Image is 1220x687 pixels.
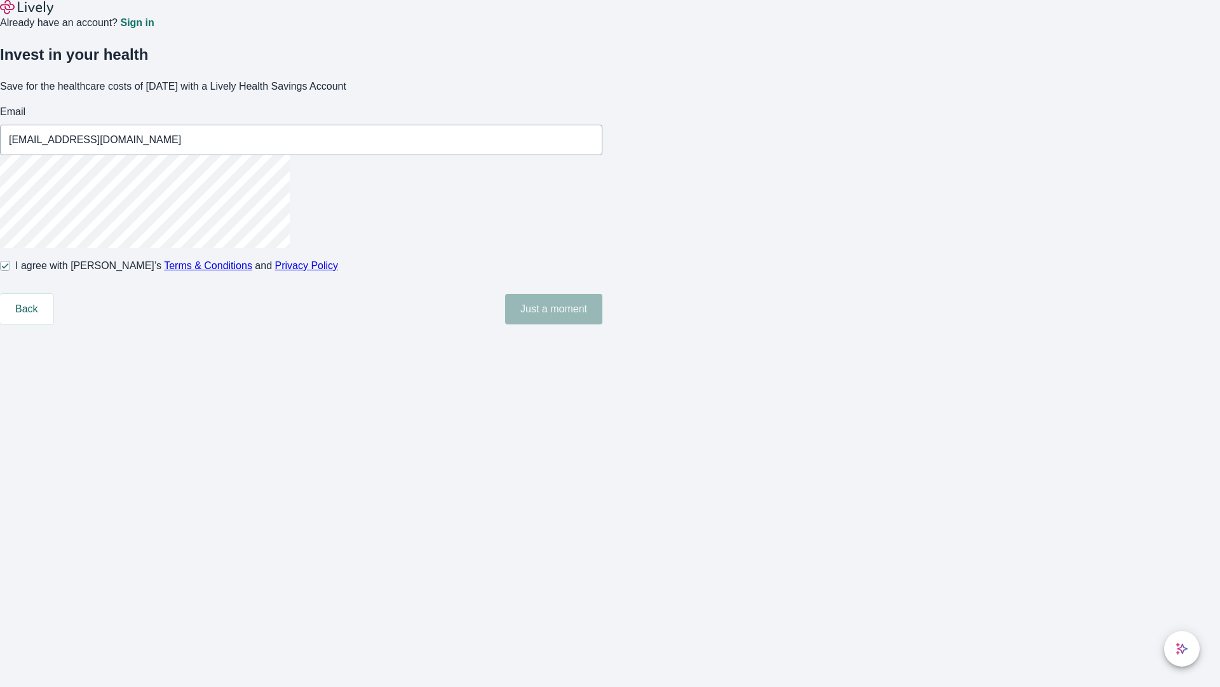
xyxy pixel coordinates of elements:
[15,258,338,274] span: I agree with [PERSON_NAME]’s and
[1164,631,1200,667] button: chat
[164,260,252,271] a: Terms & Conditions
[1176,642,1188,655] svg: Lively AI Assistant
[120,18,154,28] a: Sign in
[275,260,339,271] a: Privacy Policy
